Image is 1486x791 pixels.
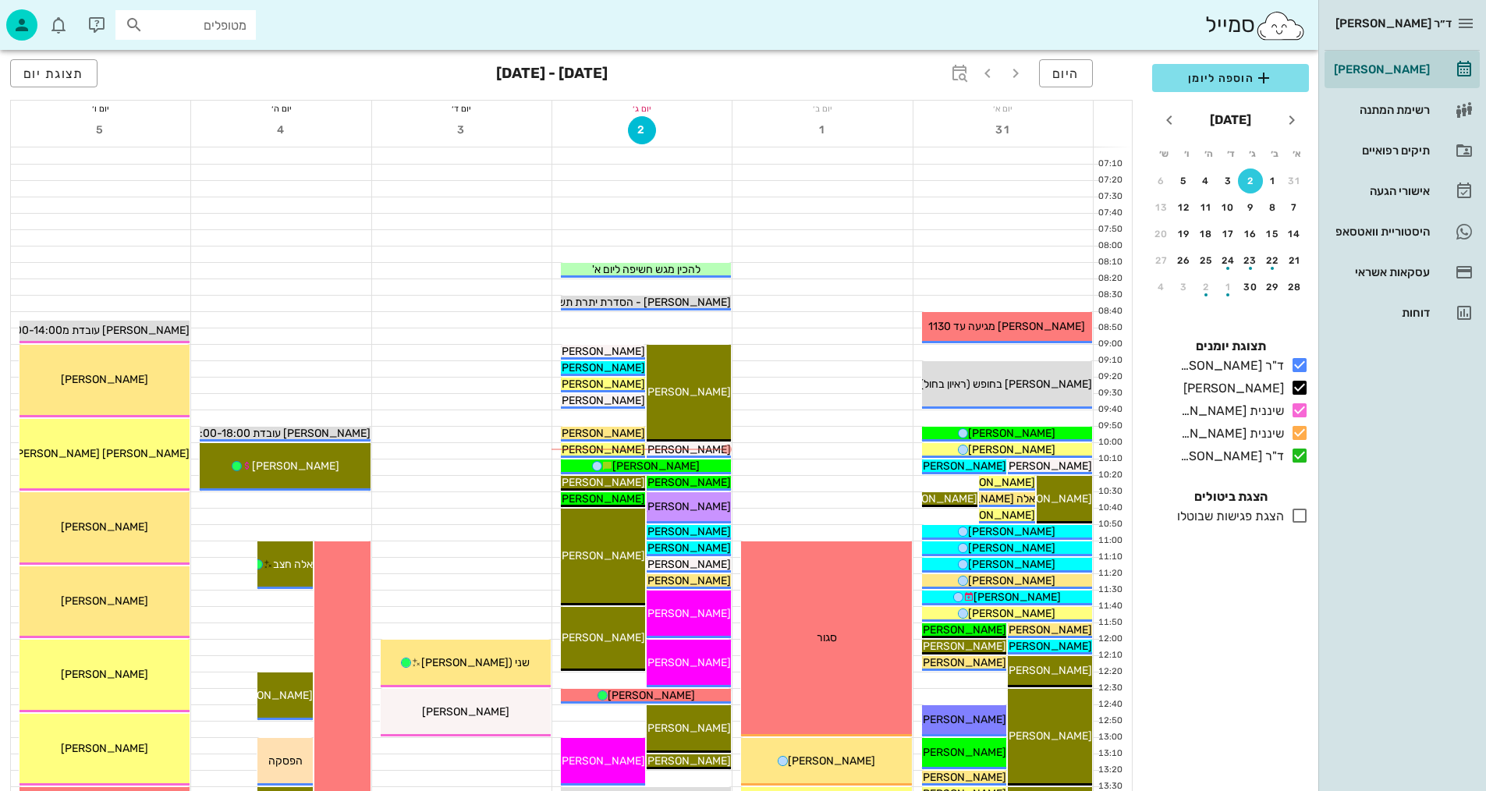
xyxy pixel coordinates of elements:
button: 31 [989,116,1017,144]
div: 12:00 [1094,633,1126,646]
span: [PERSON_NAME] [968,607,1055,620]
button: 4 [268,116,296,144]
div: 12:50 [1094,715,1126,728]
button: 28 [1282,275,1307,300]
div: 29 [1261,282,1286,293]
button: 12 [1172,195,1197,220]
div: 11:10 [1094,551,1126,564]
div: 30 [1238,282,1263,293]
div: 3 [1216,176,1241,186]
div: יום ה׳ [191,101,371,116]
span: אלה [PERSON_NAME] [927,492,1035,505]
div: 08:00 [1094,239,1126,253]
button: חודש שעבר [1278,106,1306,134]
span: תג [46,12,55,22]
span: [PERSON_NAME] [968,525,1055,538]
span: להכין מגש חשיפה ליום א' [592,263,700,276]
span: [PERSON_NAME] [1005,492,1092,505]
button: 18 [1193,222,1218,247]
div: שיננית [PERSON_NAME] [1174,402,1284,420]
div: 12:30 [1094,682,1126,695]
div: היסטוריית וואטסאפ [1331,225,1430,238]
div: 10:30 [1094,485,1126,498]
button: תצוגת יום [10,59,98,87]
span: [PERSON_NAME] [422,705,509,718]
button: הוספה ליומן [1152,64,1309,92]
div: 15 [1261,229,1286,239]
button: 1 [1261,168,1286,193]
div: 17 [1216,229,1241,239]
div: 09:00 [1094,338,1126,351]
span: [PERSON_NAME] [919,746,1006,759]
th: ה׳ [1198,140,1218,167]
span: [PERSON_NAME] [919,713,1006,726]
th: א׳ [1287,140,1307,167]
button: 16 [1238,222,1263,247]
a: אישורי הגעה [1325,172,1480,210]
div: 9 [1238,202,1263,213]
a: [PERSON_NAME] [1325,51,1480,88]
span: [PERSON_NAME] [644,541,731,555]
div: 4 [1149,282,1174,293]
span: הפסקה [268,754,303,768]
span: [PERSON_NAME] [968,443,1055,456]
span: [PERSON_NAME] [644,722,731,735]
button: 6 [1149,168,1174,193]
button: 4 [1193,168,1218,193]
span: [PERSON_NAME] [919,771,1006,784]
button: [DATE] [1204,105,1257,136]
div: [PERSON_NAME] [1177,379,1284,398]
button: 2 [628,116,656,144]
div: 11:00 [1094,534,1126,548]
div: 12:20 [1094,665,1126,679]
button: 14 [1282,222,1307,247]
div: 23 [1238,255,1263,266]
div: 21 [1282,255,1307,266]
div: 11:50 [1094,616,1126,630]
div: 18 [1193,229,1218,239]
div: 07:40 [1094,207,1126,220]
div: 10:00 [1094,436,1126,449]
div: 10:50 [1094,518,1126,531]
h4: הצגת ביטולים [1152,488,1309,506]
div: 20 [1149,229,1174,239]
div: 08:40 [1094,305,1126,318]
button: היום [1039,59,1093,87]
div: 09:50 [1094,420,1126,433]
span: [PERSON_NAME] [948,509,1035,522]
span: [PERSON_NAME] [644,607,731,620]
button: 20 [1149,222,1174,247]
div: רשימת המתנה [1331,104,1430,116]
div: 7 [1282,202,1307,213]
span: [PERSON_NAME] [974,591,1061,604]
span: [PERSON_NAME] [608,689,695,702]
div: 13:20 [1094,764,1126,777]
div: 12 [1172,202,1197,213]
button: 1 [809,116,837,144]
span: [PERSON_NAME] [1005,664,1092,677]
span: ד״ר [PERSON_NAME] [1335,16,1452,30]
div: 6 [1149,176,1174,186]
span: [PERSON_NAME] [644,385,731,399]
div: 19 [1172,229,1197,239]
div: 13:10 [1094,747,1126,761]
div: יום ב׳ [732,101,912,116]
button: 7 [1282,195,1307,220]
div: דוחות [1331,307,1430,319]
div: תיקים רפואיים [1331,144,1430,157]
span: [PERSON_NAME] [558,754,645,768]
div: 14 [1282,229,1307,239]
th: ג׳ [1243,140,1263,167]
div: אישורי הגעה [1331,185,1430,197]
span: [PERSON_NAME] [644,476,731,489]
button: 5 [87,116,115,144]
span: [PERSON_NAME] [61,594,148,608]
a: עסקאות אשראי [1325,254,1480,291]
th: ד׳ [1220,140,1240,167]
div: 31 [1282,176,1307,186]
span: [PERSON_NAME] [61,742,148,755]
div: 27 [1149,255,1174,266]
span: [PERSON_NAME] [968,541,1055,555]
div: 8 [1261,202,1286,213]
div: 08:30 [1094,289,1126,302]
